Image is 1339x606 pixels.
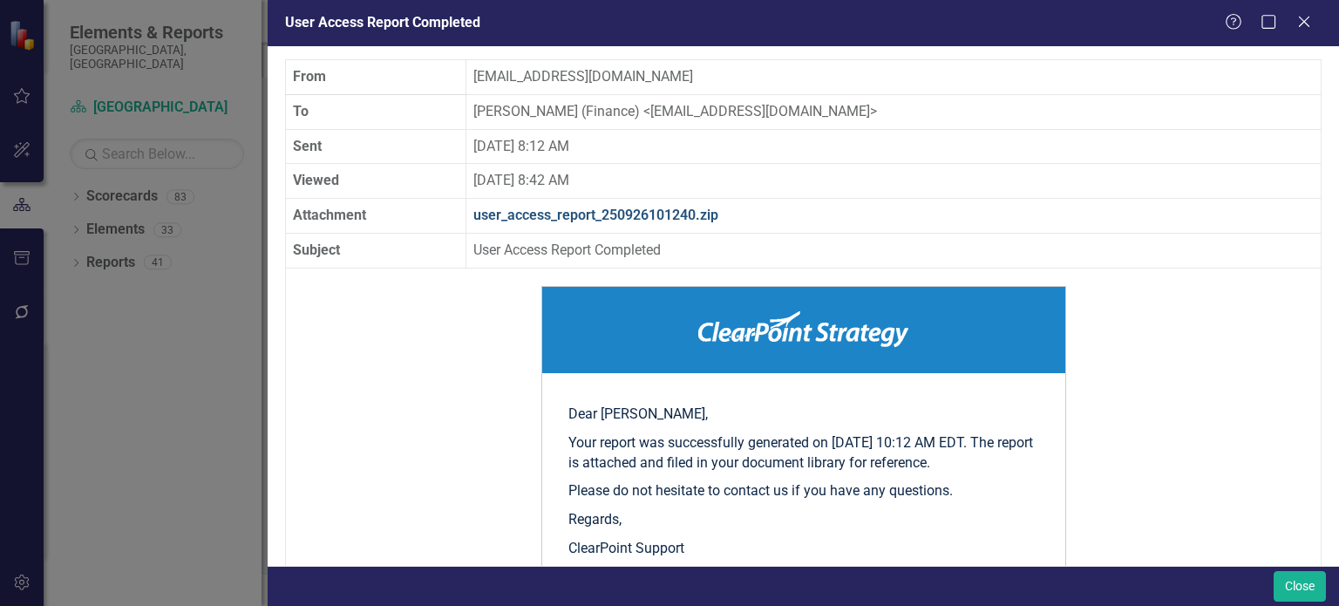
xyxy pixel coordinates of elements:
span: > [870,103,877,119]
th: Viewed [286,164,466,199]
td: User Access Report Completed [466,234,1321,269]
p: Your report was successfully generated on [DATE] 10:12 AM EDT. The report is attached and filed i... [568,433,1039,473]
th: From [286,59,466,94]
p: Regards, [568,510,1039,530]
span: User Access Report Completed [285,14,480,31]
a: user_access_report_250926101240.zip [473,207,718,223]
td: [PERSON_NAME] (Finance) [EMAIL_ADDRESS][DOMAIN_NAME] [466,94,1321,129]
td: [DATE] 8:12 AM [466,129,1321,164]
p: Dear [PERSON_NAME], [568,405,1039,425]
th: Attachment [286,199,466,234]
img: ClearPoint Strategy [698,311,908,347]
th: Sent [286,129,466,164]
span: < [643,103,650,119]
td: [DATE] 8:42 AM [466,164,1321,199]
p: ClearPoint Support [568,539,1039,559]
th: To [286,94,466,129]
button: Close [1274,571,1326,602]
th: Subject [286,234,466,269]
td: [EMAIL_ADDRESS][DOMAIN_NAME] [466,59,1321,94]
p: Please do not hesitate to contact us if you have any questions. [568,481,1039,501]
